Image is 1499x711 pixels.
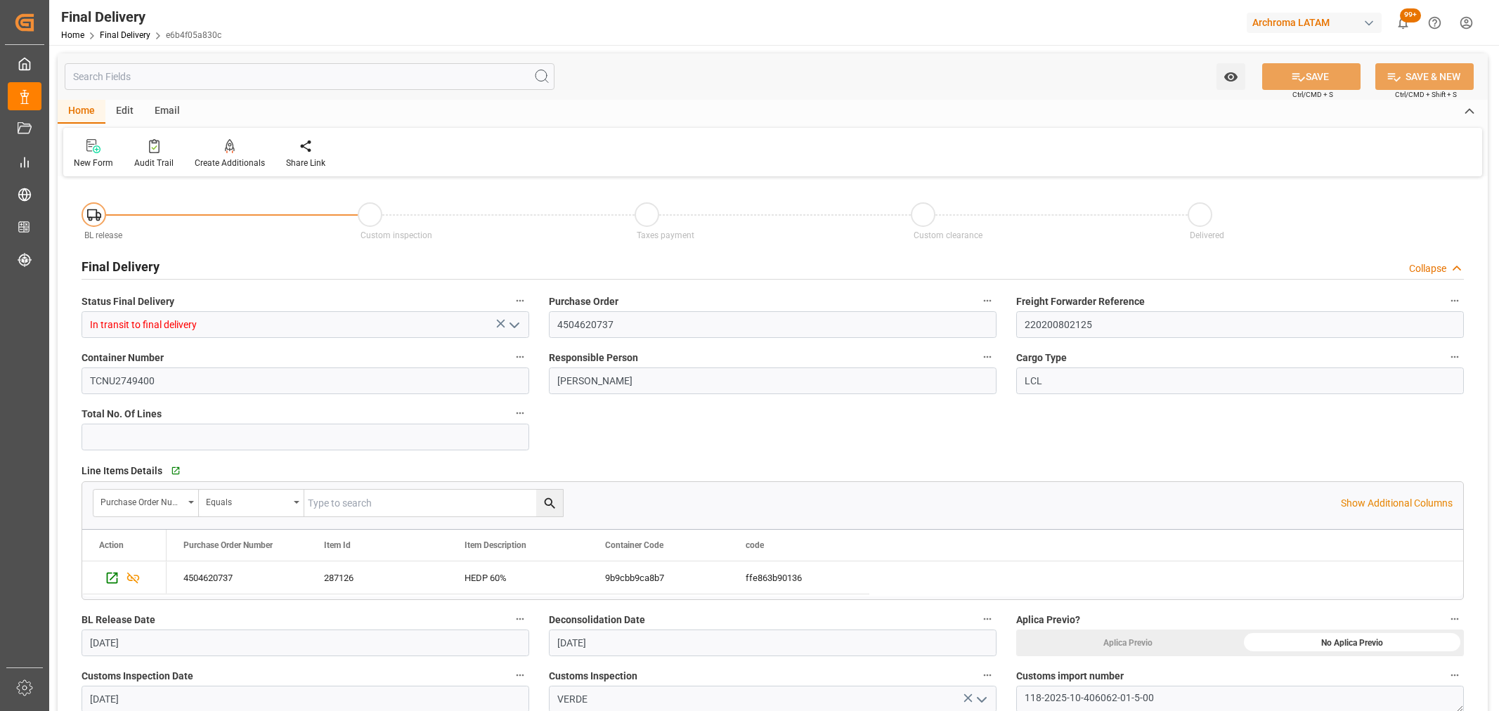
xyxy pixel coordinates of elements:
div: 287126 [307,561,448,594]
button: Freight Forwarder Reference [1446,292,1464,310]
span: Responsible Person [549,351,638,365]
span: Container Code [605,540,663,550]
input: DD-MM-YYYY [549,630,997,656]
div: Final Delivery [61,6,221,27]
button: Customs import number [1446,666,1464,684]
span: Custom clearance [914,230,982,240]
h2: Final Delivery [82,257,160,276]
div: ffe863b90136 [729,561,869,594]
span: Taxes payment [637,230,694,240]
div: Collapse [1409,261,1446,276]
div: Action [99,540,124,550]
button: Cargo Type [1446,348,1464,366]
a: Final Delivery [100,30,150,40]
div: Audit Trail [134,157,174,169]
input: DD-MM-YYYY [82,630,529,656]
span: Purchase Order Number [183,540,273,550]
div: Equals [206,493,289,509]
button: SAVE [1262,63,1361,90]
a: Home [61,30,84,40]
button: Status Final Delivery [511,292,529,310]
button: open menu [199,490,304,516]
div: Press SPACE to select this row. [167,561,869,594]
div: Archroma LATAM [1247,13,1382,33]
button: open menu [503,314,524,336]
button: Customs Inspection Date [511,666,529,684]
span: Custom inspection [361,230,432,240]
div: New Form [74,157,113,169]
span: Total No. Of Lines [82,407,162,422]
button: Deconsolidation Date [978,610,997,628]
button: Total No. Of Lines [511,404,529,422]
div: HEDP 60% [448,561,588,594]
div: Press SPACE to select this row. [82,561,167,594]
input: Type to search [304,490,563,516]
span: Delivered [1190,230,1224,240]
div: No Aplica Previo [1240,630,1465,656]
button: search button [536,490,563,516]
div: Aplica Previo [1016,630,1240,656]
span: Line Items Details [82,464,162,478]
span: code [746,540,764,550]
span: Customs import number [1016,669,1124,684]
div: Share Link [286,157,325,169]
div: Create Additionals [195,157,265,169]
span: Deconsolidation Date [549,613,645,627]
span: Status Final Delivery [82,294,174,309]
span: Customs Inspection Date [82,669,193,684]
span: BL release [84,230,122,240]
button: Purchase Order [978,292,997,310]
span: Aplica Previo? [1016,613,1080,627]
button: SAVE & NEW [1375,63,1474,90]
span: Customs Inspection [549,669,637,684]
span: Cargo Type [1016,351,1067,365]
button: open menu [93,490,199,516]
span: BL Release Date [82,613,155,627]
span: Item Description [465,540,526,550]
button: BL Release Date [511,610,529,628]
span: Freight Forwarder Reference [1016,294,1145,309]
button: open menu [971,689,992,710]
span: Ctrl/CMD + S [1292,89,1333,100]
button: Aplica Previo? [1446,610,1464,628]
span: Ctrl/CMD + Shift + S [1395,89,1457,100]
span: Item Id [324,540,351,550]
button: Help Center [1419,7,1451,39]
div: 9b9cbb9ca8b7 [588,561,729,594]
div: Purchase Order Number [100,493,183,509]
span: Purchase Order [549,294,618,309]
button: Container Number [511,348,529,366]
div: Home [58,100,105,124]
span: Container Number [82,351,164,365]
div: Email [144,100,190,124]
button: open menu [1216,63,1245,90]
input: Search Fields [65,63,554,90]
span: 99+ [1400,8,1421,22]
div: 4504620737 [167,561,307,594]
button: show 100 new notifications [1387,7,1419,39]
button: Customs Inspection [978,666,997,684]
div: Edit [105,100,144,124]
p: Show Additional Columns [1341,496,1453,511]
button: Responsible Person [978,348,997,366]
button: Archroma LATAM [1247,9,1387,36]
